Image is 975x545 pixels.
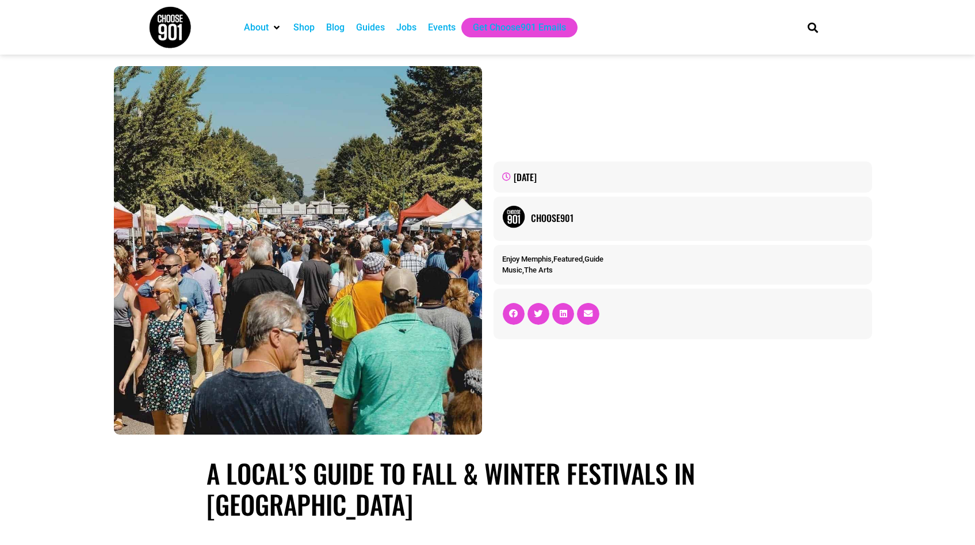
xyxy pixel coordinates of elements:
span: , [502,266,553,274]
h1: A Local’s Guide to Fall & Winter Festivals in [GEOGRAPHIC_DATA] [207,458,768,520]
div: Share on twitter [527,303,549,325]
a: About [244,21,269,34]
span: , , [502,255,603,263]
div: Share on facebook [503,303,525,325]
div: Search [803,18,822,37]
a: Guides [356,21,385,34]
a: Featured [553,255,583,263]
a: Jobs [396,21,416,34]
a: Blog [326,21,345,34]
div: Share on email [577,303,599,325]
a: Events [428,21,456,34]
img: Picture of Choose901 [502,205,525,228]
div: Share on linkedin [552,303,574,325]
a: Shop [293,21,315,34]
a: Choose901 [531,211,863,225]
div: About [238,18,288,37]
a: Music [502,266,522,274]
a: Guide [584,255,603,263]
a: The Arts [524,266,553,274]
nav: Main nav [238,18,788,37]
a: Get Choose901 Emails [473,21,566,34]
a: Enjoy Memphis [502,255,552,263]
time: [DATE] [514,170,537,184]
